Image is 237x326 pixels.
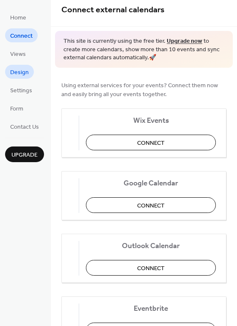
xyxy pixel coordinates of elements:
a: Design [5,65,34,79]
span: Connect [10,32,33,41]
span: Outlook Calendar [86,241,216,250]
span: Connect external calendars [61,2,165,18]
a: Views [5,47,31,61]
a: Upgrade now [167,36,202,47]
a: Contact Us [5,119,44,133]
span: Connect [137,138,165,147]
button: Connect [86,197,216,213]
a: Home [5,10,31,24]
span: Home [10,14,26,22]
span: Form [10,105,23,113]
span: Using external services for your events? Connect them now and easily bring all your events together. [61,81,226,99]
button: Connect [86,135,216,150]
a: Form [5,101,28,115]
span: Settings [10,86,32,95]
span: Connect [137,201,165,210]
a: Settings [5,83,37,97]
button: Connect [86,260,216,276]
a: Connect [5,28,38,42]
span: Connect [137,264,165,273]
button: Upgrade [5,146,44,162]
span: Design [10,68,29,77]
span: Wix Events [86,116,216,125]
span: Views [10,50,26,59]
span: Upgrade [11,151,38,160]
span: Google Calendar [86,179,216,188]
span: Contact Us [10,123,39,132]
span: Eventbrite [86,304,216,313]
span: This site is currently using the free tier. to create more calendars, show more than 10 events an... [63,37,224,62]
